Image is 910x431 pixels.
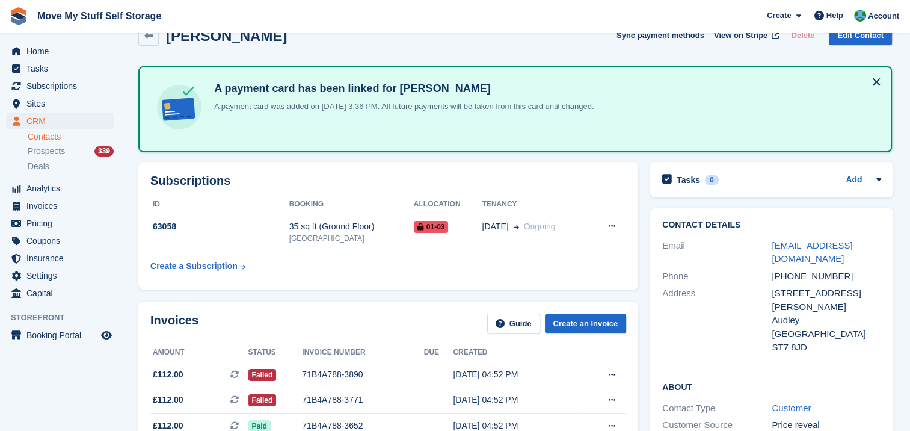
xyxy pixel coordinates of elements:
a: Prospects 339 [28,145,114,158]
a: menu [6,78,114,95]
div: Email [662,239,772,266]
a: menu [6,95,114,112]
span: Capital [26,285,99,302]
a: menu [6,197,114,214]
span: Help [826,10,843,22]
span: Booking Portal [26,327,99,344]
div: Contact Type [662,402,772,415]
a: menu [6,285,114,302]
a: Add [846,173,862,187]
a: Contacts [28,131,114,143]
span: Prospects [28,146,65,157]
a: menu [6,43,114,60]
span: Subscriptions [26,78,99,95]
div: 71B4A788-3890 [302,368,423,381]
h4: A payment card has been linked for [PERSON_NAME] [209,82,594,96]
h2: Tasks [677,175,700,185]
div: [GEOGRAPHIC_DATA] [772,327,881,341]
span: Tasks [26,60,99,77]
a: menu [6,232,114,249]
a: Move My Stuff Self Storage [32,6,166,26]
div: [STREET_ADDRESS][PERSON_NAME] [772,287,881,314]
span: Create [767,10,791,22]
h2: Subscriptions [150,174,626,188]
a: menu [6,215,114,232]
span: Analytics [26,180,99,197]
a: Create a Subscription [150,255,245,278]
th: Allocation [414,195,482,214]
div: ST7 8JD [772,341,881,355]
span: £112.00 [153,368,183,381]
span: Home [26,43,99,60]
th: Created [453,343,577,362]
a: Create an Invoice [545,314,627,333]
div: [DATE] 04:52 PM [453,394,577,406]
p: A payment card was added on [DATE] 3:36 PM. All future payments will be taken from this card unti... [209,101,594,113]
span: CRM [26,113,99,129]
span: View on Stripe [714,29,767,42]
a: menu [6,327,114,344]
a: menu [6,180,114,197]
span: Ongoing [524,222,556,231]
div: Audley [772,314,881,327]
a: menu [6,60,114,77]
a: menu [6,250,114,267]
span: £112.00 [153,394,183,406]
div: 35 sq ft (Ground Floor) [289,220,414,233]
th: Amount [150,343,248,362]
a: Deals [28,160,114,173]
th: Due [424,343,453,362]
div: 339 [94,146,114,157]
span: Account [868,10,899,22]
div: [PHONE_NUMBER] [772,270,881,284]
div: 0 [705,175,719,185]
span: Failed [248,394,277,406]
span: Pricing [26,215,99,232]
img: Dan [854,10,866,22]
span: Sites [26,95,99,112]
img: stora-icon-8386f47178a22dfd0bd8f6a31ec36ba5ce8667c1dd55bd0f319d3a0aa187defe.svg [10,7,28,25]
a: View on Stripe [709,25,782,45]
span: Invoices [26,197,99,214]
button: Sync payment methods [616,25,704,45]
span: Failed [248,369,277,381]
th: Status [248,343,303,362]
th: Tenancy [482,195,589,214]
th: Invoice number [302,343,423,362]
span: 01-03 [414,221,449,233]
span: Deals [28,161,49,172]
div: Address [662,287,772,355]
h2: Contact Details [662,220,881,230]
span: [DATE] [482,220,508,233]
div: Create a Subscription [150,260,238,273]
h2: About [662,380,881,392]
div: Phone [662,270,772,284]
span: Storefront [11,312,120,324]
a: menu [6,113,114,129]
img: card-linked-ebf98d0992dc2aeb22e95c0e3c79077019eb2392cfd83c6a337811c24bc77127.svg [154,82,204,132]
a: Guide [487,314,540,333]
a: Edit Contact [829,25,892,45]
a: menu [6,267,114,284]
div: 71B4A788-3771 [302,394,423,406]
a: [EMAIL_ADDRESS][DOMAIN_NAME] [772,240,852,264]
th: Booking [289,195,414,214]
h2: [PERSON_NAME] [166,28,287,44]
th: ID [150,195,289,214]
div: 63058 [150,220,289,233]
span: Coupons [26,232,99,249]
h2: Invoices [150,314,198,333]
a: Preview store [99,328,114,343]
div: [DATE] 04:52 PM [453,368,577,381]
span: Settings [26,267,99,284]
a: Customer [772,403,811,413]
span: Insurance [26,250,99,267]
div: [GEOGRAPHIC_DATA] [289,233,414,244]
button: Delete [786,25,819,45]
